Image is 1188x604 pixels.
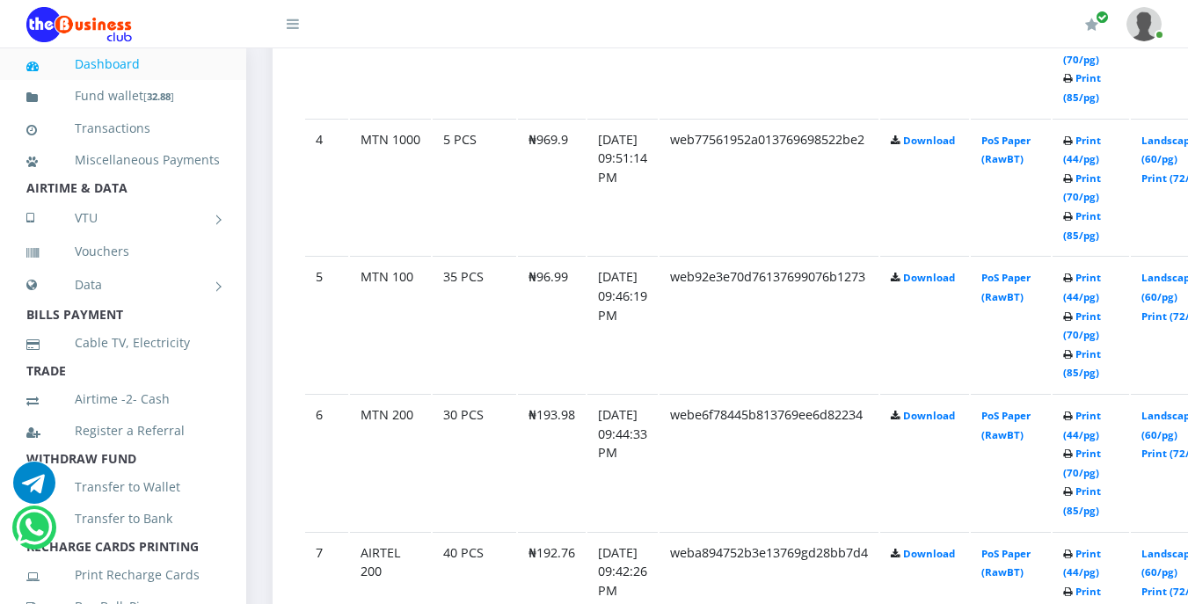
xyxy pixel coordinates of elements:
[26,196,220,240] a: VTU
[1063,309,1101,342] a: Print (70/pg)
[147,90,171,103] b: 32.88
[1063,171,1101,204] a: Print (70/pg)
[26,555,220,595] a: Print Recharge Cards
[350,119,431,255] td: MTN 1000
[143,90,174,103] small: [ ]
[26,379,220,419] a: Airtime -2- Cash
[1063,71,1101,104] a: Print (85/pg)
[1126,7,1162,41] img: User
[1063,484,1101,517] a: Print (85/pg)
[660,256,878,392] td: web92e3e70d76137699076b1273
[587,256,658,392] td: [DATE] 09:46:19 PM
[981,409,1031,441] a: PoS Paper (RawBT)
[1085,18,1098,32] i: Renew/Upgrade Subscription
[903,547,955,560] a: Download
[26,44,220,84] a: Dashboard
[16,520,52,549] a: Chat for support
[518,256,586,392] td: ₦96.99
[26,231,220,272] a: Vouchers
[903,134,955,147] a: Download
[1063,33,1101,66] a: Print (70/pg)
[1063,547,1101,579] a: Print (44/pg)
[305,119,348,255] td: 4
[587,119,658,255] td: [DATE] 09:51:14 PM
[305,394,348,530] td: 6
[13,475,55,504] a: Chat for support
[981,271,1031,303] a: PoS Paper (RawBT)
[26,263,220,307] a: Data
[518,394,586,530] td: ₦193.98
[350,256,431,392] td: MTN 100
[1063,271,1101,303] a: Print (44/pg)
[26,76,220,117] a: Fund wallet[32.88]
[1063,409,1101,441] a: Print (44/pg)
[660,119,878,255] td: web77561952a013769698522be2
[305,256,348,392] td: 5
[26,498,220,539] a: Transfer to Bank
[1063,447,1101,479] a: Print (70/pg)
[1063,347,1101,380] a: Print (85/pg)
[660,394,878,530] td: webe6f78445b813769ee6d82234
[26,411,220,451] a: Register a Referral
[1096,11,1109,24] span: Renew/Upgrade Subscription
[518,119,586,255] td: ₦969.9
[26,140,220,180] a: Miscellaneous Payments
[433,119,516,255] td: 5 PCS
[26,467,220,507] a: Transfer to Wallet
[981,547,1031,579] a: PoS Paper (RawBT)
[350,394,431,530] td: MTN 200
[903,271,955,284] a: Download
[903,409,955,422] a: Download
[26,7,132,42] img: Logo
[26,323,220,363] a: Cable TV, Electricity
[587,394,658,530] td: [DATE] 09:44:33 PM
[1063,209,1101,242] a: Print (85/pg)
[433,256,516,392] td: 35 PCS
[981,134,1031,166] a: PoS Paper (RawBT)
[433,394,516,530] td: 30 PCS
[1063,134,1101,166] a: Print (44/pg)
[26,108,220,149] a: Transactions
